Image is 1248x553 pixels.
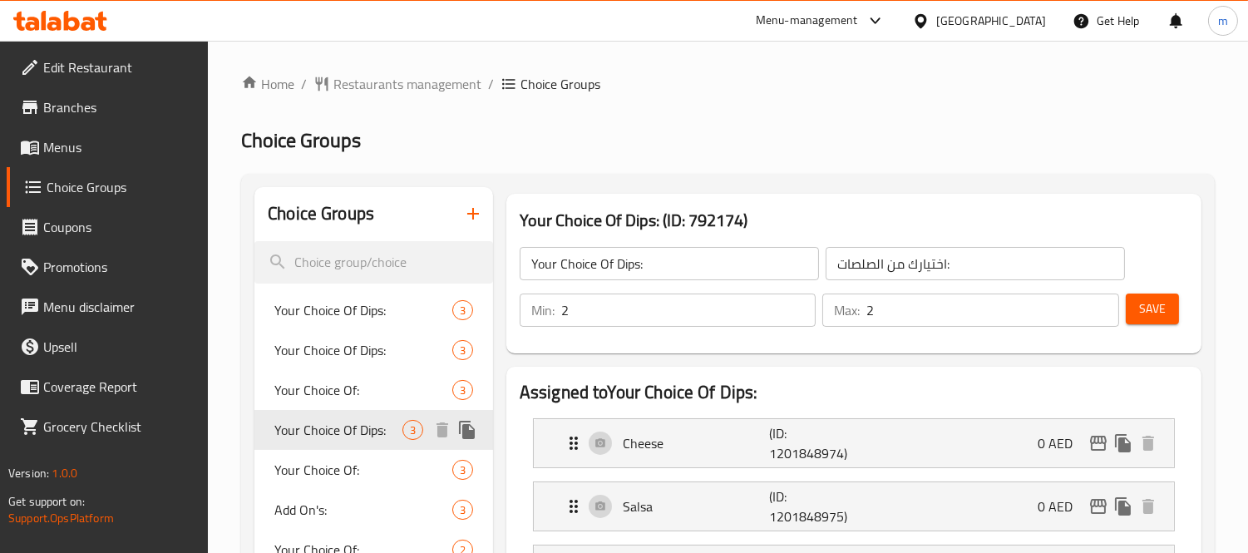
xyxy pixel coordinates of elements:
span: 3 [453,303,472,318]
span: 3 [453,462,472,478]
span: Your Choice Of Dips: [274,420,402,440]
span: Save [1139,299,1166,319]
button: duplicate [1111,494,1136,519]
button: Save [1126,294,1179,324]
span: Your Choice Of Dips: [274,300,452,320]
span: Upsell [43,337,195,357]
li: Expand [520,475,1188,538]
span: Version: [8,462,49,484]
div: Menu-management [756,11,858,31]
a: Coverage Report [7,367,209,407]
span: Coupons [43,217,195,237]
p: Min: [531,300,555,320]
span: Edit Restaurant [43,57,195,77]
div: Your Choice Of Dips:3 [254,330,493,370]
span: Promotions [43,257,195,277]
button: edit [1086,494,1111,519]
h3: Your Choice Of Dips: (ID: 792174) [520,207,1188,234]
span: Your Choice Of: [274,460,452,480]
span: 3 [453,383,472,398]
a: Restaurants management [313,74,481,94]
div: Choices [402,420,423,440]
p: 0 AED [1038,496,1086,516]
span: Restaurants management [333,74,481,94]
h2: Choice Groups [268,201,374,226]
span: Add On's: [274,500,452,520]
div: Choices [452,460,473,480]
a: Edit Restaurant [7,47,209,87]
span: 3 [453,343,472,358]
p: Salsa [623,496,769,516]
span: Coverage Report [43,377,195,397]
div: Add On's:3 [254,490,493,530]
div: Choices [452,380,473,400]
li: / [301,74,307,94]
span: Your Choice Of: [274,380,452,400]
p: Cheese [623,433,769,453]
a: Home [241,74,294,94]
span: Choice Groups [47,177,195,197]
a: Branches [7,87,209,127]
p: (ID: 1201848974) [769,423,867,463]
div: Your Choice Of:3 [254,450,493,490]
span: 3 [403,422,422,438]
div: [GEOGRAPHIC_DATA] [936,12,1046,30]
a: Choice Groups [7,167,209,207]
a: Menu disclaimer [7,287,209,327]
button: delete [1136,431,1161,456]
span: Get support on: [8,491,85,512]
a: Menus [7,127,209,167]
a: Upsell [7,327,209,367]
span: Menus [43,137,195,157]
li: Expand [520,412,1188,475]
p: Max: [834,300,860,320]
span: Grocery Checklist [43,417,195,437]
input: search [254,241,493,284]
span: m [1218,12,1228,30]
p: 0 AED [1038,433,1086,453]
span: 3 [453,502,472,518]
button: delete [1136,494,1161,519]
button: edit [1086,431,1111,456]
div: Choices [452,500,473,520]
span: 1.0.0 [52,462,77,484]
li: / [488,74,494,94]
a: Promotions [7,247,209,287]
span: Branches [43,97,195,117]
div: Expand [534,419,1174,467]
div: Choices [452,340,473,360]
div: Choices [452,300,473,320]
span: Choice Groups [520,74,600,94]
div: Expand [534,482,1174,531]
a: Coupons [7,207,209,247]
button: duplicate [455,417,480,442]
span: Menu disclaimer [43,297,195,317]
p: (ID: 1201848975) [769,486,867,526]
h2: Assigned to Your Choice Of Dips: [520,380,1188,405]
div: Your Choice Of Dips:3deleteduplicate [254,410,493,450]
a: Support.OpsPlatform [8,507,114,529]
div: Your Choice Of:3 [254,370,493,410]
button: duplicate [1111,431,1136,456]
nav: breadcrumb [241,74,1215,94]
div: Your Choice Of Dips:3 [254,290,493,330]
span: Choice Groups [241,121,361,159]
button: delete [430,417,455,442]
span: Your Choice Of Dips: [274,340,452,360]
a: Grocery Checklist [7,407,209,447]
